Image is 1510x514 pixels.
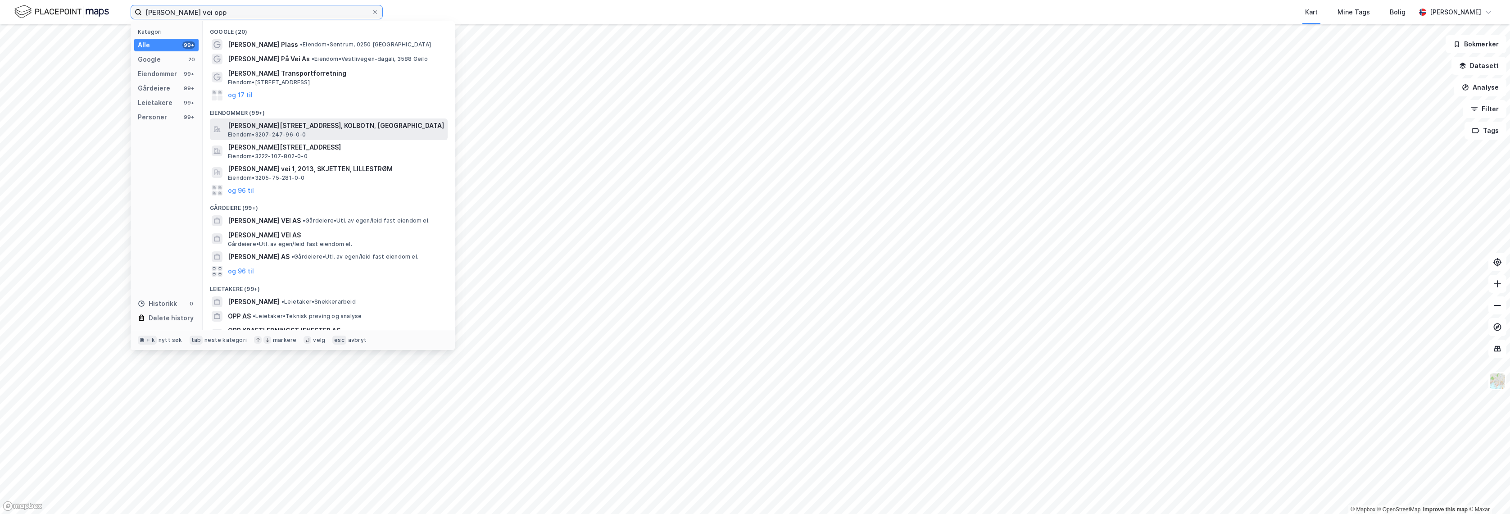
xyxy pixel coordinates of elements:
span: Eiendom • [STREET_ADDRESS] [228,79,310,86]
div: velg [313,337,325,344]
div: Gårdeiere [138,83,170,94]
div: Kategori [138,28,199,35]
span: [PERSON_NAME] VEI AS [228,230,444,241]
span: Eiendom • Sentrum, 0250 [GEOGRAPHIC_DATA] [300,41,431,48]
div: 99+ [182,114,195,121]
div: Historikk [138,298,177,309]
span: Eiendom • 3207-247-96-0-0 [228,131,306,138]
span: OPP AS [228,311,251,322]
div: neste kategori [204,337,247,344]
div: tab [190,336,203,345]
span: [PERSON_NAME] Transportforretning [228,68,444,79]
span: Eiendom • 3222-107-802-0-0 [228,153,308,160]
div: 99+ [182,41,195,49]
span: Gårdeiere • Utl. av egen/leid fast eiendom el. [291,253,418,260]
span: Eiendom • Vestlivegen-dagali, 3588 Geilo [312,55,428,63]
div: Google (20) [203,21,455,37]
span: [PERSON_NAME][STREET_ADDRESS] [228,142,444,153]
span: • [281,298,284,305]
div: Kontrollprogram for chat [1465,471,1510,514]
div: avbryt [348,337,367,344]
button: og 96 til [228,266,254,277]
span: [PERSON_NAME] AS [228,251,290,262]
div: 99+ [182,99,195,106]
div: Delete history [149,313,194,323]
iframe: Chat Widget [1465,471,1510,514]
div: esc [332,336,346,345]
button: og 96 til [228,185,254,196]
div: 0 [188,300,195,307]
span: Leietaker • Snekkerarbeid [281,298,356,305]
div: Gårdeiere (99+) [203,197,455,214]
a: Mapbox [1351,506,1375,513]
div: Eiendommer (99+) [203,102,455,118]
div: Google [138,54,161,65]
div: 99+ [182,70,195,77]
span: OPP KRAFTLEDNINGSTJENESTER AS [228,325,444,336]
div: 20 [188,56,195,63]
span: • [253,313,255,319]
div: Leietakere (99+) [203,278,455,295]
button: Analyse [1454,78,1506,96]
span: [PERSON_NAME] På Vei As [228,54,310,64]
span: Gårdeiere • Utl. av egen/leid fast eiendom el. [228,241,352,248]
div: markere [273,337,296,344]
div: Eiendommer [138,68,177,79]
button: Filter [1463,100,1506,118]
img: logo.f888ab2527a4732fd821a326f86c7f29.svg [14,4,109,20]
div: Kart [1305,7,1318,18]
div: nytt søk [159,337,182,344]
span: [PERSON_NAME] Plass [228,39,298,50]
div: Bolig [1390,7,1406,18]
button: og 17 til [228,90,253,100]
span: • [300,41,303,48]
a: OpenStreetMap [1377,506,1421,513]
div: 99+ [182,85,195,92]
div: Personer [138,112,167,123]
button: Datasett [1451,57,1506,75]
span: • [291,253,294,260]
input: Søk på adresse, matrikkel, gårdeiere, leietakere eller personer [142,5,372,19]
div: [PERSON_NAME] [1430,7,1481,18]
img: Z [1489,373,1506,390]
button: Bokmerker [1446,35,1506,53]
span: [PERSON_NAME] [228,296,280,307]
span: [PERSON_NAME] VEI AS [228,215,301,226]
a: Improve this map [1423,506,1468,513]
span: Gårdeiere • Utl. av egen/leid fast eiendom el. [303,217,430,224]
div: Leietakere [138,97,172,108]
div: Alle [138,40,150,50]
span: Leietaker • Teknisk prøving og analyse [253,313,362,320]
span: Eiendom • 3205-75-281-0-0 [228,174,305,182]
span: [PERSON_NAME][STREET_ADDRESS], KOLBOTN, [GEOGRAPHIC_DATA] [228,120,444,131]
a: Mapbox homepage [3,501,42,511]
button: Tags [1465,122,1506,140]
div: Mine Tags [1338,7,1370,18]
span: [PERSON_NAME] vei 1, 2013, SKJETTEN, LILLESTRØM [228,164,444,174]
span: • [303,217,305,224]
div: ⌘ + k [138,336,157,345]
span: • [312,55,314,62]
